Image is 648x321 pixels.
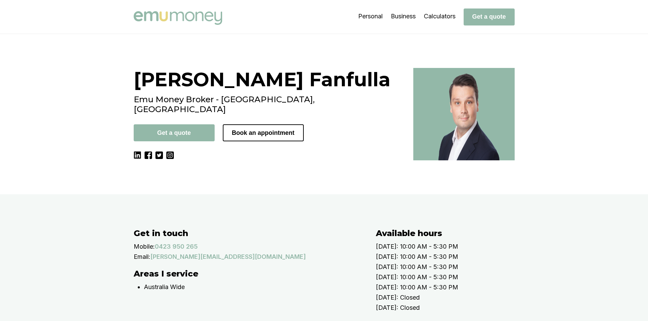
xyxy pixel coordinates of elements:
button: Get a quote [134,124,215,141]
h2: Emu Money Broker - [GEOGRAPHIC_DATA], [GEOGRAPHIC_DATA] [134,94,405,114]
h2: Available hours [376,228,528,238]
p: [DATE]: 10:00 AM - 5:30 PM [376,262,528,272]
a: 0423 950 265 [155,242,198,252]
img: Twitter [155,151,163,159]
a: [PERSON_NAME][EMAIL_ADDRESS][DOMAIN_NAME] [150,252,306,262]
img: LinkedIn [134,151,141,159]
h1: [PERSON_NAME] Fanfulla [134,68,405,91]
h2: Areas I service [134,269,362,279]
img: Emu Money logo [134,11,222,25]
p: Mobile: [134,242,155,252]
p: [DATE]: Closed [376,303,528,313]
p: [DATE]: 10:00 AM - 5:30 PM [376,242,528,252]
button: Book an appointment [223,124,304,141]
a: Get a quote [464,13,515,20]
button: Get a quote [464,8,515,25]
img: Instagram [166,151,174,159]
p: [DATE]: 10:00 AM - 5:30 PM [376,282,528,292]
p: Australia Wide [144,282,362,292]
img: Best broker in Melbourne, VIC - Jackson Fanfulla [413,68,515,160]
p: [DATE]: 10:00 AM - 5:30 PM [376,272,528,282]
p: [DATE]: 10:00 AM - 5:30 PM [376,252,528,262]
p: Email: [134,252,150,262]
p: [DATE]: Closed [376,292,528,303]
img: Facebook [145,151,152,159]
h2: Get in touch [134,228,362,238]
